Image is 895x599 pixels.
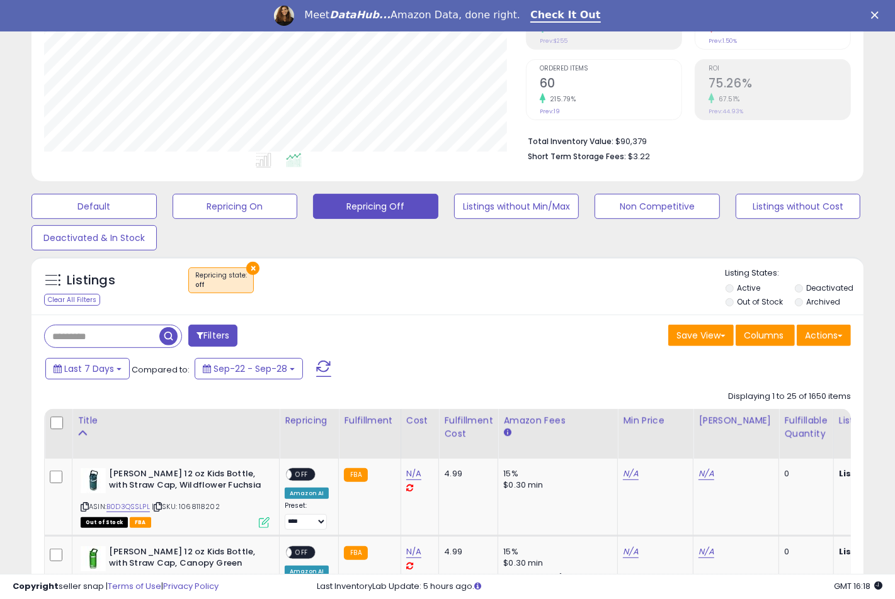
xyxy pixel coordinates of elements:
div: Repricing [285,414,333,427]
span: Repricing state : [195,271,247,289]
h2: 60 [540,76,681,93]
button: Filters [188,325,237,347]
div: Min Price [623,414,688,427]
span: OFF [292,547,312,557]
h5: Listings [67,272,115,289]
div: Meet Amazon Data, done right. [304,9,520,21]
a: Privacy Policy [163,580,219,592]
div: $0.30 min [503,557,608,569]
span: $3.22 [628,150,650,162]
button: Columns [736,325,795,346]
span: Sep-22 - Sep-28 [214,362,287,375]
div: 15% [503,546,608,557]
div: 0 [784,468,823,479]
b: [PERSON_NAME] 12 oz Kids Bottle, with Straw Cap, Canopy Green [109,546,262,573]
div: 15% [503,468,608,479]
p: Listing States: [726,267,864,279]
small: 215.79% [545,94,576,104]
a: Terms of Use [108,580,161,592]
label: Archived [806,296,840,307]
a: N/A [698,467,714,480]
button: Repricing Off [313,194,438,219]
div: off [195,281,247,289]
img: 31rdciAc3hL._SL40_.jpg [81,468,106,493]
div: $0.30 min [503,479,608,491]
div: 4.99 [444,468,488,479]
div: [PERSON_NAME] [698,414,773,427]
button: Non Competitive [595,194,720,219]
span: OFF [292,469,312,479]
button: Sep-22 - Sep-28 [195,358,303,379]
span: Ordered Items [540,65,681,72]
div: Displaying 1 to 25 of 1650 items [728,391,851,403]
small: FBA [344,546,367,560]
div: Close [871,11,884,19]
div: Clear All Filters [44,294,100,306]
a: N/A [698,546,714,558]
button: Listings without Cost [736,194,861,219]
i: DataHub... [329,9,390,21]
span: Columns [744,329,784,342]
span: Compared to: [132,364,190,376]
img: Profile image for Georgie [274,6,294,26]
label: Deactivated [806,283,853,293]
b: [PERSON_NAME] 12 oz Kids Bottle, with Straw Cap, Wildflower Fuchsia [109,468,262,495]
button: Last 7 Days [45,358,130,379]
h2: 75.26% [709,76,850,93]
strong: Copyright [13,580,59,592]
li: $90,379 [528,133,841,148]
button: Actions [797,325,851,346]
div: 0 [784,546,823,557]
small: FBA [344,468,367,482]
div: 4.99 [444,546,488,557]
label: Out of Stock [737,296,783,307]
div: Amazon Fees [503,414,612,427]
div: Fulfillable Quantity [784,414,828,440]
button: Save View [668,325,734,346]
span: | SKU: 1068118202 [152,501,220,512]
span: Last 7 Days [64,362,114,375]
a: N/A [623,546,638,558]
a: B0D3QSSLPL [106,501,150,512]
small: Prev: 19 [540,108,560,115]
small: Amazon Fees. [503,427,511,439]
small: 67.51% [714,94,740,104]
b: Short Term Storage Fees: [528,151,626,162]
a: N/A [406,467,421,480]
span: ROI [709,65,850,72]
label: Active [737,283,760,293]
div: seller snap | | [13,581,219,593]
span: 2025-10-6 16:18 GMT [834,580,882,592]
span: All listings that are currently out of stock and unavailable for purchase on Amazon [81,517,128,528]
button: × [246,262,259,275]
button: Default [31,194,157,219]
a: Check It Out [530,9,601,23]
a: N/A [623,467,638,480]
img: 31Y-gQqsvWL._SL40_.jpg [81,546,106,571]
a: N/A [406,546,421,558]
span: FBA [130,517,151,528]
div: Title [77,414,274,427]
div: Preset: [285,501,329,530]
div: Last InventoryLab Update: 5 hours ago. [317,581,882,593]
small: Prev: $255 [540,37,567,45]
b: Total Inventory Value: [528,136,613,147]
div: ASIN: [81,468,270,527]
small: Prev: 44.93% [709,108,743,115]
button: Deactivated & In Stock [31,225,157,250]
button: Repricing On [173,194,298,219]
div: Fulfillment [344,414,395,427]
small: Prev: 1.50% [709,37,737,45]
div: Amazon AI [285,488,329,499]
div: Cost [406,414,434,427]
button: Listings without Min/Max [454,194,579,219]
div: Fulfillment Cost [444,414,493,440]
